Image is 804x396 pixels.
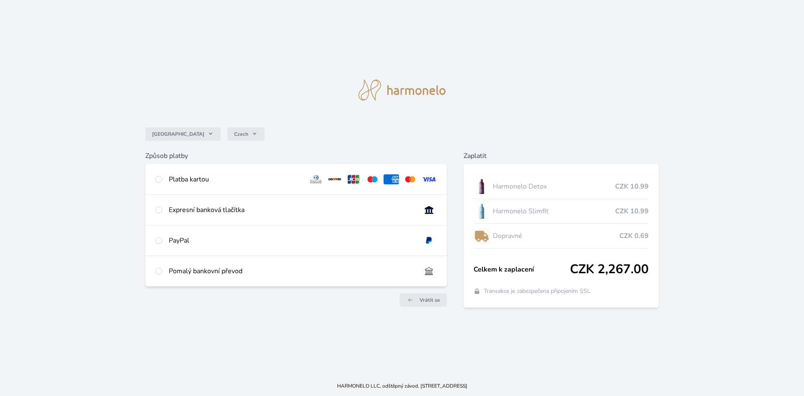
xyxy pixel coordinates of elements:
img: diners.svg [308,174,324,184]
img: amex.svg [384,174,399,184]
h6: Zaplatit [464,151,659,161]
span: Celkem k zaplacení [474,264,570,274]
span: Dopravné [493,231,620,241]
span: CZK 10.99 [615,181,649,192]
div: PayPal [169,236,415,246]
img: discover.svg [327,174,343,184]
img: SLIMFIT_se_stinem_x-lo.jpg [474,201,490,222]
img: bankTransfer_IBAN.svg [421,266,437,276]
span: Czech [234,131,248,137]
span: CZK 2,267.00 [570,262,649,277]
button: [GEOGRAPHIC_DATA] [145,127,221,141]
span: Vrátit se [420,297,440,303]
img: mc.svg [402,174,418,184]
img: visa.svg [421,174,437,184]
span: CZK 0.69 [619,231,649,241]
span: Transakce je zabezpečena připojením SSL [484,287,590,295]
img: paypal.svg [421,236,437,246]
span: Harmonelo Detox [493,181,616,192]
span: [GEOGRAPHIC_DATA] [152,131,204,137]
div: Pomalý bankovní převod [169,266,415,276]
span: Harmonelo Slimfit [493,206,616,216]
img: onlineBanking_CZ.svg [421,205,437,215]
span: CZK 10.99 [615,206,649,216]
a: Vrátit se [399,293,447,307]
div: Platba kartou [169,174,302,184]
button: Czech [227,127,265,141]
img: maestro.svg [365,174,380,184]
img: jcb.svg [346,174,361,184]
img: DETOX_se_stinem_x-lo.jpg [474,176,490,197]
div: Expresní banková tlačítka [169,205,415,215]
img: logo.svg [358,80,446,101]
img: delivery-lo.png [474,225,490,246]
h6: Způsob platby [145,151,447,161]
